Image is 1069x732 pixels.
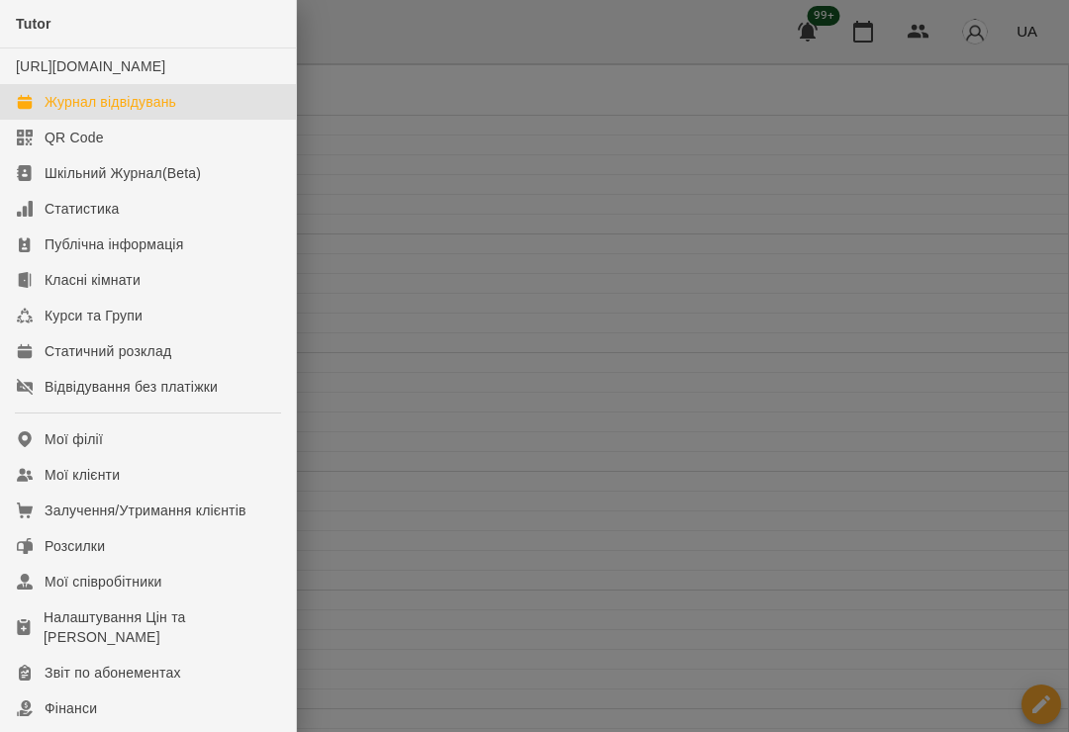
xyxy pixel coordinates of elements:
div: Звіт по абонементах [45,663,181,683]
div: Мої філії [45,429,103,449]
div: Розсилки [45,536,105,556]
div: Мої клієнти [45,465,120,485]
div: QR Code [45,128,104,147]
div: Відвідування без платіжки [45,377,218,397]
div: Залучення/Утримання клієнтів [45,501,246,520]
div: Статичний розклад [45,341,171,361]
div: Курси та Групи [45,306,143,325]
span: Tutor [16,16,51,32]
div: Шкільний Журнал(Beta) [45,163,201,183]
div: Класні кімнати [45,270,141,290]
div: Статистика [45,199,120,219]
div: Публічна інформація [45,234,183,254]
a: [URL][DOMAIN_NAME] [16,58,165,74]
div: Фінанси [45,698,97,718]
div: Мої співробітники [45,572,162,592]
div: Налаштування Цін та [PERSON_NAME] [44,607,280,647]
div: Журнал відвідувань [45,92,176,112]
